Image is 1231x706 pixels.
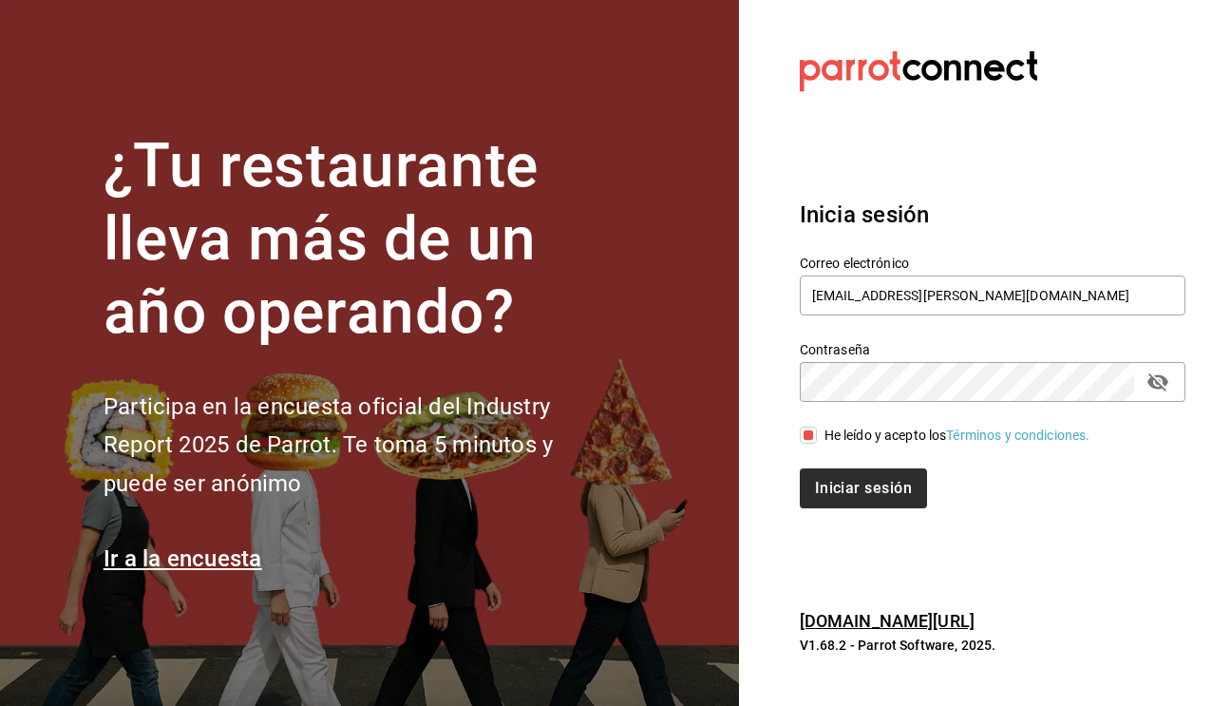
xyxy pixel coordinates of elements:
[800,611,975,631] a: [DOMAIN_NAME][URL]
[104,388,616,504] h2: Participa en la encuesta oficial del Industry Report 2025 de Parrot. Te toma 5 minutos y puede se...
[104,130,616,349] h1: ¿Tu restaurante lleva más de un año operando?
[800,636,1185,655] p: V1.68.2 - Parrot Software, 2025.
[824,426,1090,446] div: He leído y acepto los
[800,276,1185,315] input: Ingresa tu correo electrónico
[946,428,1089,443] a: Términos y condiciones.
[104,545,262,572] a: Ir a la encuesta
[800,468,927,508] button: Iniciar sesión
[800,198,1185,232] h3: Inicia sesión
[800,257,1185,270] label: Correo electrónico
[800,343,1185,356] label: Contraseña
[1142,366,1174,398] button: passwordField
